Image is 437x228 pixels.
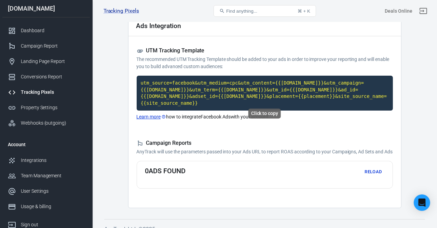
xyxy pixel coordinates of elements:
a: Tracking Pixels [2,85,90,100]
a: Campaign Report [2,38,90,54]
div: User Settings [21,188,84,195]
a: Team Management [2,168,90,183]
a: Usage & billing [2,199,90,214]
div: ⌘ + K [298,9,310,14]
a: Webhooks (outgoing) [2,115,90,131]
div: Conversions Report [21,73,84,80]
div: Webhooks (outgoing) [21,119,84,127]
div: Account id: a5bWPift [385,8,412,15]
div: Campaign Report [21,42,84,50]
div: Tracking Pixels [21,89,84,96]
p: The recommended UTM Tracking Template should be added to your ads in order to improve your report... [137,56,393,70]
div: Landing Page Report [21,58,84,65]
a: Integrations [2,153,90,168]
div: Integrations [21,157,84,164]
div: Team Management [21,172,84,179]
a: Dashboard [2,23,90,38]
span: Find anything... [226,9,257,14]
button: Reload [363,167,384,177]
a: User Settings [2,183,90,199]
button: Find anything...⌘ + K [214,5,316,17]
h5: Campaign Reports [137,140,393,147]
div: Property Settings [21,104,84,111]
a: Sign out [415,3,432,19]
div: Usage & billing [21,203,84,210]
h5: UTM Tracking Template [137,47,393,54]
a: Property Settings [2,100,90,115]
h4: 0 ads found [145,167,186,177]
p: how to integrate Facebook Ads with your account. [137,113,393,121]
li: Account [2,136,90,153]
div: Click to copy [248,109,281,118]
a: Tracking Pixels [104,8,139,15]
p: AnyTrack will use the parameters passed into your Ads URL to report ROAS according to your Campai... [137,148,393,155]
a: Conversions Report [2,69,90,85]
a: Learn more [137,113,166,121]
code: Click to copy [137,76,393,111]
div: Dashboard [21,27,84,34]
div: Open Intercom Messenger [414,194,430,211]
h2: Ads Integration [136,22,181,29]
div: [DOMAIN_NAME] [2,5,90,12]
a: Landing Page Report [2,54,90,69]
